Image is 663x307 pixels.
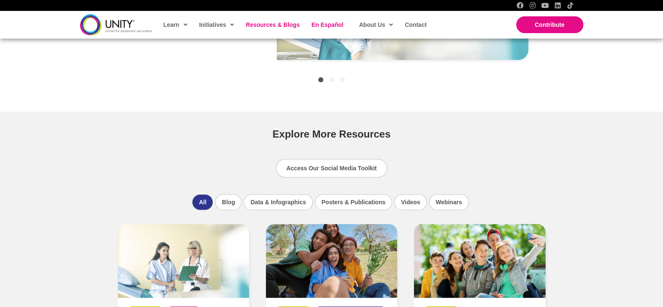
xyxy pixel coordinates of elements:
[273,128,390,140] span: Explore More Resources
[246,21,299,28] span: Resources & Blogs
[517,2,523,9] a: Facebook
[516,16,583,33] a: Contribute
[266,257,397,263] a: National Immunization Awareness Month: A Call to Protect and Promote Health
[400,15,430,34] a: Contact
[199,18,234,31] span: Initiatives
[307,15,347,34] a: En Español
[414,257,545,263] a: Your Questions, Answered: A Teen’s Guide to Vaccines
[164,18,187,31] span: Learn
[244,194,312,210] li: Data & Infographics
[554,2,561,9] a: LinkedIn
[286,165,377,172] span: Access Our Social Media Toolkit
[80,14,152,35] img: unity-logo-dark
[535,21,564,28] span: Contribute
[394,194,427,210] li: Videos
[405,21,426,28] span: Contact
[355,15,396,34] a: About Us
[567,2,574,9] a: TikTok
[215,194,242,210] li: Blog
[276,159,387,177] a: Access Our Social Media Toolkit
[359,18,393,31] span: About Us
[242,15,303,34] a: Resources & Blogs
[542,2,549,9] a: YouTube
[312,21,343,28] span: En Español
[429,194,469,210] li: Webinars
[315,194,392,210] li: Posters & Publications
[529,2,536,9] a: Instagram
[192,194,213,210] li: All
[118,257,249,263] a: More Than a Band-Aid: The Impact of School Nurses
